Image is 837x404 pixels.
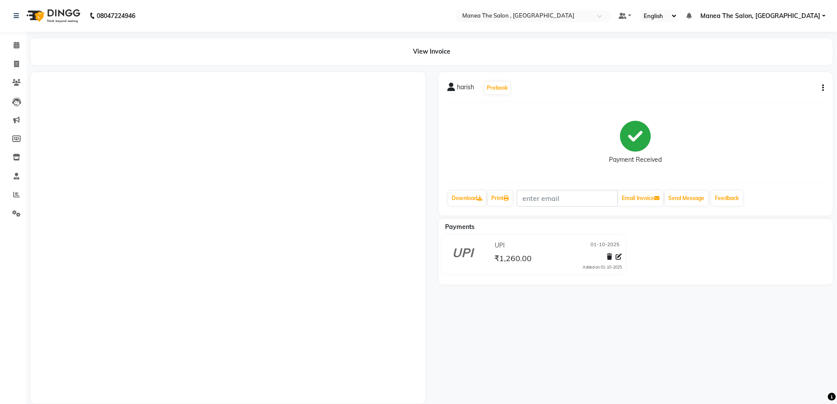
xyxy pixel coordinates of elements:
div: View Invoice [31,38,833,65]
button: Send Message [665,191,708,206]
div: Added on 01-10-2025 [583,264,622,270]
span: ₹1,260.00 [494,253,532,266]
img: logo [22,4,83,28]
span: 01-10-2025 [591,241,620,250]
span: Manea The Salon, [GEOGRAPHIC_DATA] [700,11,820,21]
span: UPI [495,241,505,250]
button: Email Invoice [618,191,663,206]
a: Feedback [711,191,743,206]
a: Print [488,191,512,206]
a: Download [448,191,486,206]
div: Payment Received [609,155,662,164]
button: Prebook [485,82,510,94]
b: 08047224946 [97,4,135,28]
span: Payments [445,223,475,231]
input: enter email [517,190,618,207]
span: harish [457,83,474,95]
